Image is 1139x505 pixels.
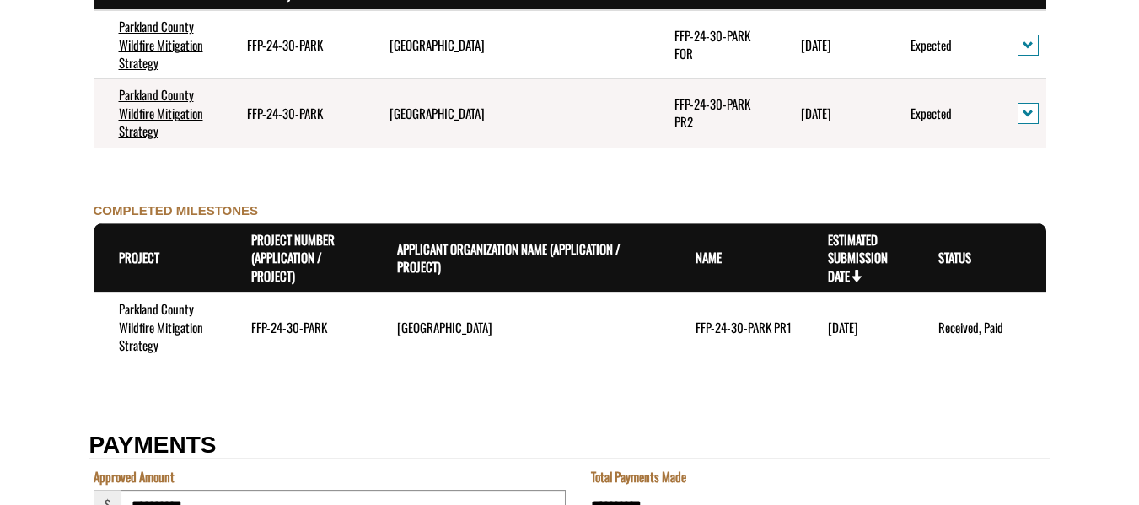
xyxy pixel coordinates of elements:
td: Parkland County Wildfire Mitigation Strategy [94,79,222,148]
td: FFP-24-30-PARK [226,293,372,361]
button: action menu [1018,103,1039,124]
td: 6/29/2025 [803,293,913,361]
td: FFP-24-30-PARK [222,10,364,79]
td: FFP-24-30-PARK FOR [649,10,776,79]
label: Approved Amount [94,468,175,486]
a: Parkland County Wildfire Mitigation Strategy [119,85,203,140]
td: FFP-24-30-PARK PR2 [649,79,776,148]
td: Parkland County Wildfire Mitigation Strategy [94,293,226,361]
td: FFP-24-30-PARK [222,79,364,148]
td: Parkland County [364,10,649,79]
a: Estimated Submission Date [828,230,888,285]
a: Applicant Organization Name (Application / Project) [397,239,621,276]
time: [DATE] [801,104,831,122]
div: --- [4,78,17,95]
div: --- [4,20,17,38]
a: Project Number (Application / Project) [251,230,335,285]
h2: PAYMENTS [89,432,1050,459]
td: Parkland County [372,293,670,361]
td: Parkland County [364,79,649,148]
a: Status [938,248,971,266]
td: Received, Paid [913,293,1045,361]
label: Total Payments Made [591,468,686,486]
a: Project [119,248,159,266]
td: Expected [885,10,993,79]
time: [DATE] [828,318,858,336]
label: Final Reporting Template File [4,57,134,75]
td: Expected [885,79,993,148]
div: --- [4,135,17,153]
button: action menu [1018,35,1039,56]
td: Parkland County Wildfire Mitigation Strategy [94,10,222,79]
td: action menu [992,10,1045,79]
td: action menu [992,79,1045,148]
td: 10/30/2025 [776,79,885,148]
label: COMPLETED MILESTONES [94,201,259,219]
td: FFP-24-30-PARK PR1 [670,293,803,361]
time: [DATE] [801,35,831,54]
a: Name [696,248,722,266]
a: Parkland County Wildfire Mitigation Strategy [119,17,203,72]
td: 12/30/2025 [776,10,885,79]
label: File field for users to download amendment request template [4,115,99,132]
